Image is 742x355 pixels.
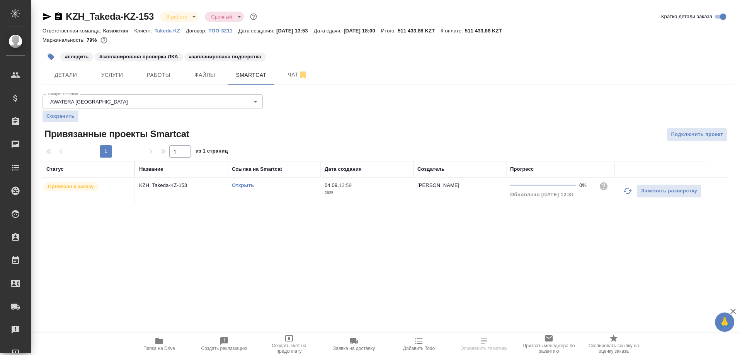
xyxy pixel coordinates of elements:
[164,14,189,20] button: В работе
[233,70,270,80] span: Smartcat
[54,12,63,21] button: Скопировать ссылку
[715,313,734,332] button: 🙏
[103,28,134,34] p: Казахстан
[99,53,178,61] p: #запланирована проверка ЛКА
[381,28,398,34] p: Итого:
[43,128,189,140] span: Привязанные проекты Smartcat
[248,12,259,22] button: Доп статусы указывают на важность/срочность заказа
[48,99,130,105] button: AWATERA [GEOGRAPHIC_DATA]
[641,187,697,195] span: Заменить разверстку
[186,70,223,80] span: Файлы
[48,183,94,190] p: Привязан к заказу
[94,53,183,59] span: запланирована проверка ЛКА
[465,28,508,34] p: 511 433,88 KZT
[718,314,731,330] span: 🙏
[184,53,267,59] span: запланирована подверстка
[134,28,154,34] p: Клиент:
[43,37,87,43] p: Маржинальность:
[43,110,78,122] button: Сохранить
[398,28,441,34] p: 511 433,88 KZT
[43,94,263,109] div: AWATERA [GEOGRAPHIC_DATA]
[510,192,574,197] span: Обновлено [DATE] 12:31
[94,70,131,80] span: Услуги
[339,182,352,188] p: 13:59
[209,14,234,20] button: Срочный
[60,53,94,59] span: следить
[510,165,534,173] div: Прогресс
[87,37,99,43] p: 79%
[46,165,64,173] div: Статус
[232,182,254,188] a: Открыть
[66,11,154,22] a: KZH_Takeda-KZ-153
[43,12,52,21] button: Скопировать ссылку для ЯМессенджера
[671,130,723,139] span: Подключить проект
[314,28,344,34] p: Дата сдачи:
[139,165,163,173] div: Название
[344,28,381,34] p: [DATE] 18:00
[65,53,88,61] p: #следить
[238,28,276,34] p: Дата создания:
[579,182,593,189] div: 0%
[279,70,316,80] span: Чат
[661,13,712,20] span: Кратко детали заказа
[298,70,308,80] svg: Отписаться
[47,70,84,80] span: Детали
[637,184,701,198] button: Заменить разверстку
[155,27,186,34] a: Takeda KZ
[43,28,103,34] p: Ответственная команда:
[208,28,238,34] p: ТОО-3211
[189,53,261,61] p: #запланирована подверстка
[618,182,637,200] button: Обновить прогресс
[667,128,727,141] button: Подключить проект
[325,189,410,197] p: 2025
[46,112,75,120] span: Сохранить
[325,182,339,188] p: 04.09,
[155,28,186,34] p: Takeda KZ
[99,35,109,45] button: 14894.70 RUB;
[139,182,224,189] p: KZH_Takeda-KZ-153
[417,165,444,173] div: Создатель
[441,28,465,34] p: К оплате:
[325,165,362,173] div: Дата создания
[232,165,282,173] div: Ссылка на Smartcat
[43,48,60,65] button: Добавить тэг
[196,146,228,158] span: из 1 страниц
[205,12,243,22] div: В работе
[417,182,459,188] p: [PERSON_NAME]
[208,27,238,34] a: ТОО-3211
[140,70,177,80] span: Работы
[276,28,314,34] p: [DATE] 13:53
[186,28,209,34] p: Договор:
[160,12,199,22] div: В работе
